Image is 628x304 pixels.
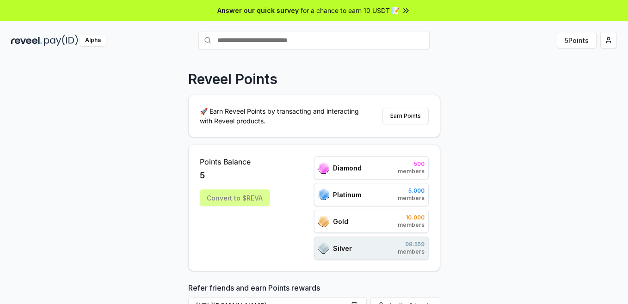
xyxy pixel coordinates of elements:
[398,195,425,202] span: members
[398,221,425,229] span: members
[398,248,425,255] span: members
[11,35,42,46] img: reveel_dark
[301,6,400,15] span: for a chance to earn 10 USDT 📝
[188,71,277,87] p: Reveel Points
[398,214,425,221] span: 10.000
[398,160,425,168] span: 500
[200,156,270,167] span: Points Balance
[398,168,425,175] span: members
[333,243,352,253] span: Silver
[318,162,329,174] img: ranks_icon
[382,108,429,124] button: Earn Points
[333,163,362,173] span: Diamond
[80,35,106,46] div: Alpha
[200,169,205,182] span: 5
[200,106,366,126] p: 🚀 Earn Reveel Points by transacting and interacting with Reveel products.
[557,32,597,49] button: 5Points
[44,35,78,46] img: pay_id
[318,216,329,227] img: ranks_icon
[217,6,299,15] span: Answer our quick survey
[318,242,329,254] img: ranks_icon
[398,187,425,195] span: 5.000
[333,217,348,226] span: Gold
[318,188,329,201] img: ranks_icon
[333,190,361,200] span: Platinum
[398,241,425,248] span: 98.559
